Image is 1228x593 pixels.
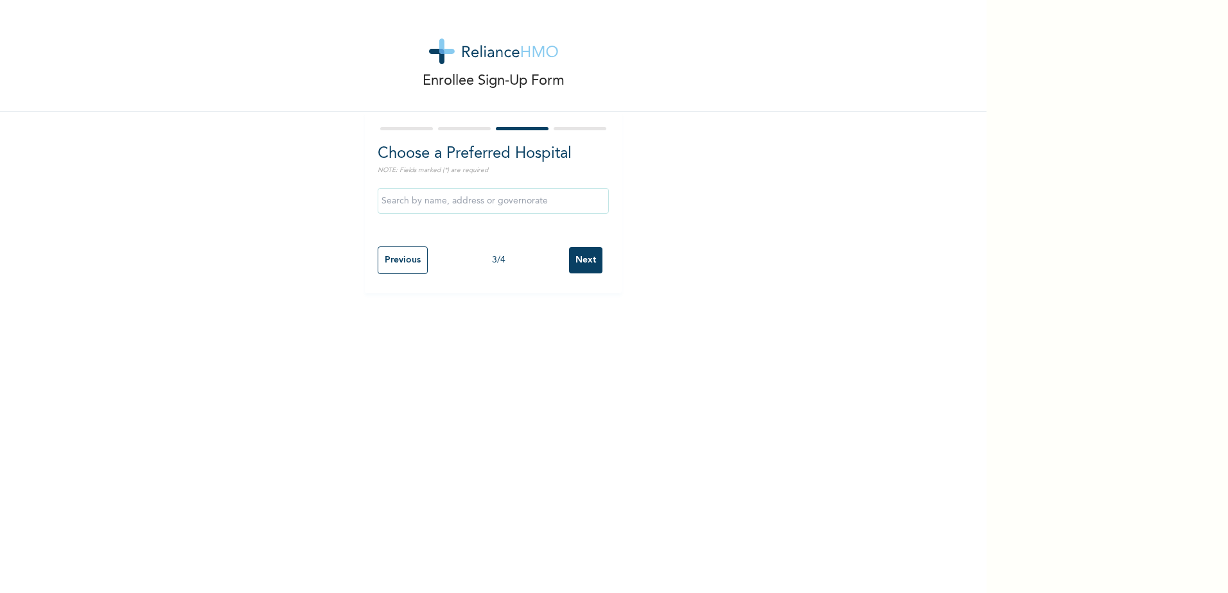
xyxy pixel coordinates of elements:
[378,188,609,214] input: Search by name, address or governorate
[378,246,428,274] input: Previous
[428,254,569,267] div: 3 / 4
[429,39,558,64] img: logo
[569,247,602,273] input: Next
[378,142,609,166] h2: Choose a Preferred Hospital
[378,166,609,175] p: NOTE: Fields marked (*) are required
[423,71,565,92] p: Enrollee Sign-Up Form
